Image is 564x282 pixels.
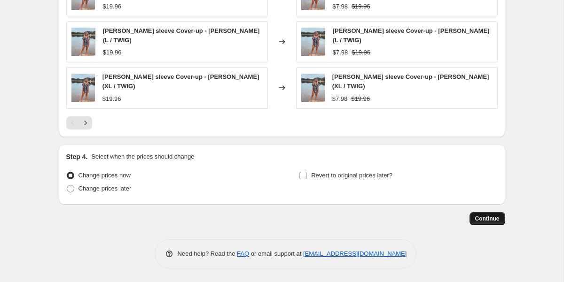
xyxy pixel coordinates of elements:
[91,152,194,161] p: Select when the prices should change
[301,28,325,56] img: 777777777777777777777777_80x.jpg
[102,73,259,90] span: [PERSON_NAME] sleeve Cover-up - [PERSON_NAME] (XL / TWIG)
[352,48,370,57] strike: $19.96
[102,2,121,11] div: $19.96
[333,27,490,44] span: [PERSON_NAME] sleeve Cover-up - [PERSON_NAME] (L / TWIG)
[66,116,92,130] nav: Pagination
[332,2,348,11] div: $7.98
[333,48,348,57] div: $7.98
[332,94,348,104] div: $7.98
[71,28,95,56] img: 777777777777777777777777_80x.jpg
[332,73,489,90] span: [PERSON_NAME] sleeve Cover-up - [PERSON_NAME] (XL / TWIG)
[352,2,370,11] strike: $19.96
[301,74,325,102] img: 777777777777777777777777_80x.jpg
[351,94,370,104] strike: $19.96
[470,212,505,225] button: Continue
[102,94,121,104] div: $19.96
[237,250,249,257] a: FAQ
[79,116,92,130] button: Next
[249,250,303,257] span: or email support at
[303,250,407,257] a: [EMAIL_ADDRESS][DOMAIN_NAME]
[178,250,237,257] span: Need help? Read the
[311,172,392,179] span: Revert to original prices later?
[78,185,132,192] span: Change prices later
[103,27,260,44] span: [PERSON_NAME] sleeve Cover-up - [PERSON_NAME] (L / TWIG)
[71,74,95,102] img: 777777777777777777777777_80x.jpg
[78,172,131,179] span: Change prices now
[475,215,500,222] span: Continue
[66,152,88,161] h2: Step 4.
[103,48,122,57] div: $19.96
